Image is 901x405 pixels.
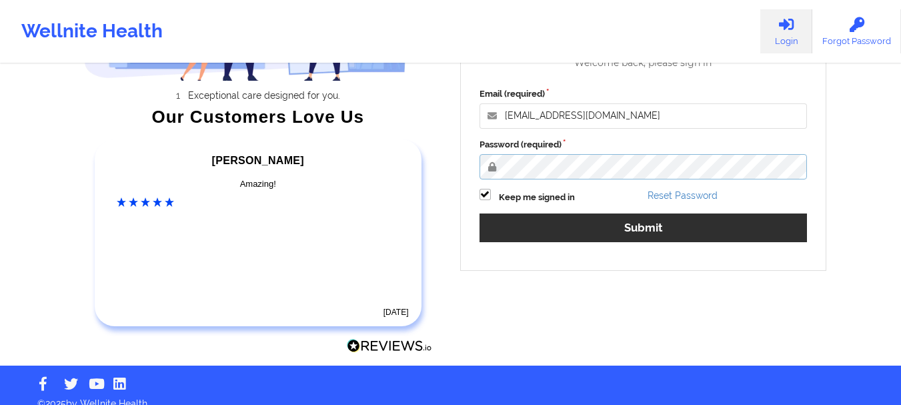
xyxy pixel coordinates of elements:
a: Reset Password [648,190,718,201]
div: Our Customers Love Us [84,110,432,123]
input: Email address [480,103,808,129]
button: Submit [480,214,808,242]
li: Exceptional care designed for you. [96,90,432,101]
a: Reviews.io Logo [347,339,432,356]
label: Email (required) [480,87,808,101]
time: [DATE] [383,308,409,317]
img: Reviews.io Logo [347,339,432,353]
label: Password (required) [480,138,808,151]
a: Forgot Password [812,9,901,53]
span: [PERSON_NAME] [212,155,304,166]
div: Amazing! [117,177,399,191]
a: Login [760,9,812,53]
label: Keep me signed in [499,191,575,204]
div: Welcome back, please sign in [470,57,817,69]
